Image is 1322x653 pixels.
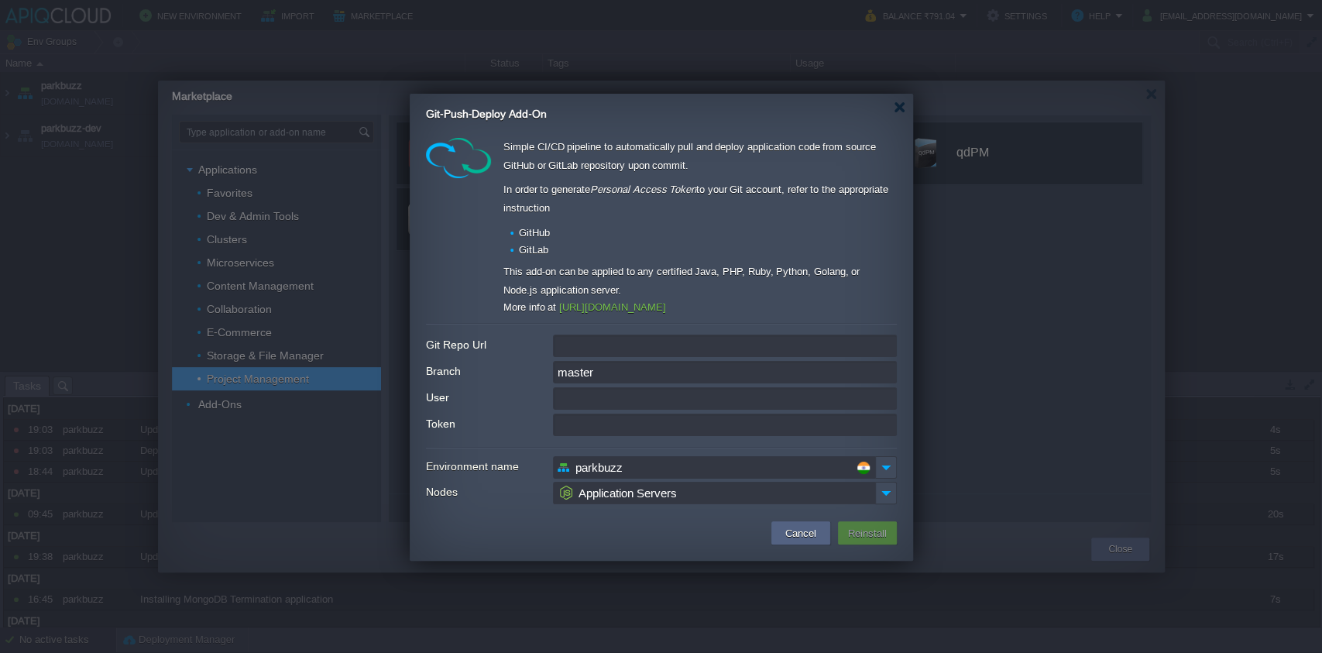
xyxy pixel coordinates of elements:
[503,138,892,175] p: Simple CI/CD pipeline to automatically pull and deploy application code from source GitHub or Git...
[426,456,551,477] label: Environment name
[519,227,550,239] a: GitHub
[426,414,551,435] label: Token
[503,263,892,300] p: This add-on can be applied to any certified Java, PHP, Ruby, Python, Golang, or Node.js applicati...
[426,108,547,120] span: Git-Push-Deploy Add-On
[426,361,551,382] label: Branch
[426,482,551,503] label: Nodes
[503,180,892,218] p: In order to generate to your Git account, refer to the appropriate instruction
[519,244,548,256] a: GitLab
[843,524,891,542] button: Reinstall
[426,387,551,408] label: User
[559,301,666,313] a: [URL][DOMAIN_NAME]
[503,301,556,313] span: More info at
[426,335,551,356] label: Git Repo Url
[426,138,491,178] img: ci-cd-icon.png
[590,184,696,195] em: Personal Access Token
[781,524,821,542] button: Cancel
